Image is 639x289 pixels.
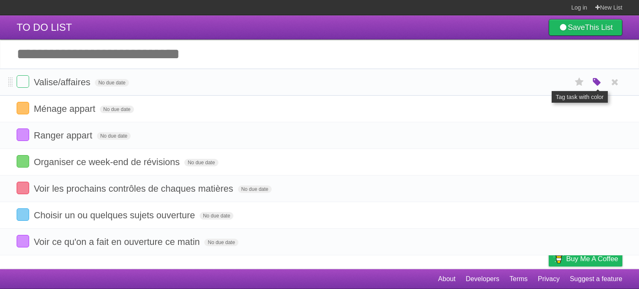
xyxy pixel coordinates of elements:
[549,251,622,267] a: Buy me a coffee
[17,75,29,88] label: Done
[510,271,528,287] a: Terms
[34,104,97,114] span: Ménage appart
[17,155,29,168] label: Done
[204,239,238,246] span: No due date
[17,182,29,194] label: Done
[34,237,202,247] span: Voir ce qu'on a fait en ouverture ce matin
[538,271,560,287] a: Privacy
[34,157,182,167] span: Organiser ce week-end de révisions
[95,79,129,86] span: No due date
[549,19,622,36] a: SaveThis List
[17,235,29,247] label: Done
[553,252,564,266] img: Buy me a coffee
[97,132,131,140] span: No due date
[572,75,587,89] label: Star task
[238,185,272,193] span: No due date
[570,271,622,287] a: Suggest a feature
[100,106,134,113] span: No due date
[184,159,218,166] span: No due date
[34,130,94,141] span: Ranger appart
[17,208,29,221] label: Done
[200,212,233,220] span: No due date
[466,271,499,287] a: Developers
[17,102,29,114] label: Done
[17,22,72,33] span: TO DO LIST
[585,23,613,32] b: This List
[34,210,197,220] span: Choisir un ou quelques sujets ouverture
[17,128,29,141] label: Done
[34,183,235,194] span: Voir les prochains contrôles de chaques matières
[438,271,456,287] a: About
[34,77,92,87] span: Valise/affaires
[566,252,618,266] span: Buy me a coffee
